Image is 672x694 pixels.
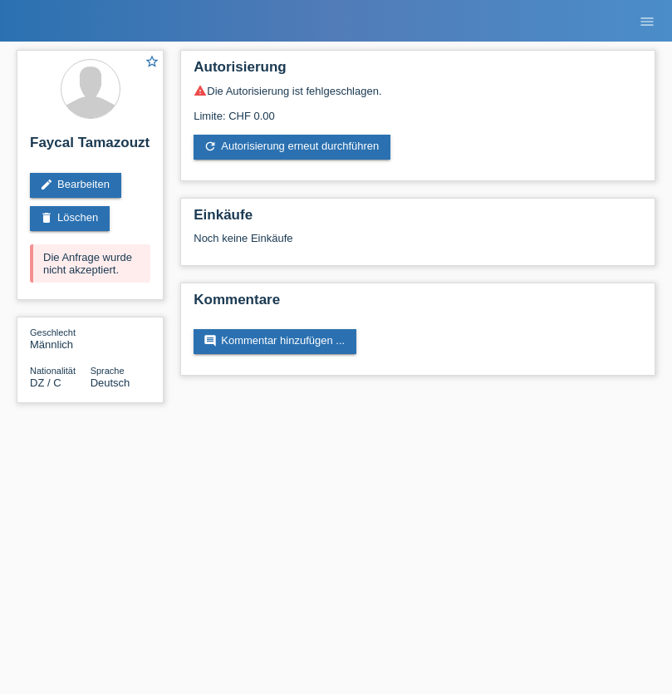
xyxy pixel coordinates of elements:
a: commentKommentar hinzufügen ... [194,329,356,354]
span: Nationalität [30,366,76,376]
a: refreshAutorisierung erneut durchführen [194,135,390,160]
i: menu [639,13,655,30]
span: Deutsch [91,377,130,389]
i: refresh [204,140,217,153]
a: deleteLöschen [30,206,110,231]
i: star_border [145,54,159,69]
span: Sprache [91,366,125,376]
a: star_border [145,54,159,71]
div: Limite: CHF 0.00 [194,97,642,122]
div: Die Autorisierung ist fehlgeschlagen. [194,84,642,97]
div: Noch keine Einkäufe [194,232,642,257]
i: delete [40,211,53,224]
h2: Einkäufe [194,207,642,232]
i: edit [40,178,53,191]
div: Die Anfrage wurde nicht akzeptiert. [30,244,150,283]
span: Algerien / C / 26.12.2015 [30,377,61,389]
i: warning [194,84,207,97]
h2: Autorisierung [194,59,642,84]
h2: Kommentare [194,292,642,317]
a: editBearbeiten [30,173,121,198]
div: Männlich [30,326,91,351]
span: Geschlecht [30,327,76,337]
h2: Faycal Tamazouzt [30,135,150,160]
a: menu [630,16,664,26]
i: comment [204,334,217,347]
